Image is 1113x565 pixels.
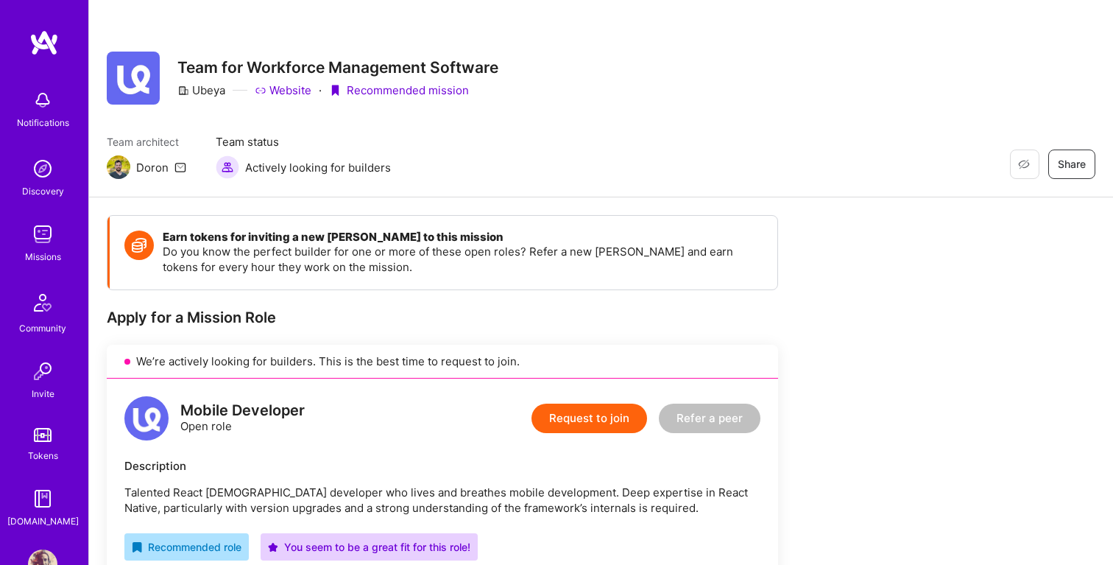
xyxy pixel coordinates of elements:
[180,403,305,434] div: Open role
[25,249,61,264] div: Missions
[174,161,186,173] i: icon Mail
[268,542,278,552] i: icon PurpleStar
[124,231,154,260] img: Token icon
[319,83,322,98] div: ·
[22,183,64,199] div: Discovery
[28,220,57,249] img: teamwork
[29,29,59,56] img: logo
[28,484,57,513] img: guide book
[1018,158,1030,170] i: icon EyeClosed
[107,345,778,379] div: We’re actively looking for builders. This is the best time to request to join.
[531,404,647,433] button: Request to join
[107,155,130,179] img: Team Architect
[19,320,66,336] div: Community
[268,539,470,555] div: You seem to be a great fit for this role!
[124,458,760,474] div: Description
[28,357,57,386] img: Invite
[107,134,186,150] span: Team architect
[25,285,60,320] img: Community
[216,155,239,179] img: Actively looking for builders
[245,160,391,175] span: Actively looking for builders
[28,154,57,183] img: discovery
[28,85,57,115] img: bell
[107,52,160,105] img: Company Logo
[329,83,469,98] div: Recommended mission
[163,244,763,275] p: Do you know the perfect builder for one or more of these open roles? Refer a new [PERSON_NAME] an...
[177,85,189,96] i: icon CompanyGray
[7,513,79,529] div: [DOMAIN_NAME]
[132,542,142,552] i: icon RecommendedBadge
[107,308,778,327] div: Apply for a Mission Role
[1058,157,1086,172] span: Share
[180,403,305,418] div: Mobile Developer
[32,386,54,401] div: Invite
[124,396,169,441] img: logo
[132,539,241,555] div: Recommended role
[177,83,225,98] div: Ubeya
[255,83,311,98] a: Website
[163,231,763,244] h4: Earn tokens for inviting a new [PERSON_NAME] to this mission
[34,428,52,442] img: tokens
[177,58,498,77] h3: Team for Workforce Management Software
[124,485,760,516] p: Talented React [DEMOGRAPHIC_DATA] developer who lives and breathes mobile development. Deep exper...
[136,160,169,175] div: Doron
[216,134,391,150] span: Team status
[17,115,69,130] div: Notifications
[329,85,341,96] i: icon PurpleRibbon
[28,448,58,463] div: Tokens
[659,404,760,433] button: Refer a peer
